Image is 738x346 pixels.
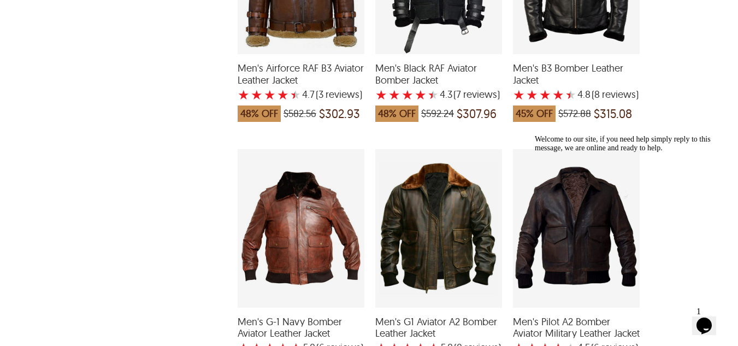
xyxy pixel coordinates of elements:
[238,62,364,86] span: Men's Airforce RAF B3 Aviator Leather Jacket
[238,105,281,122] span: 48% OFF
[316,89,323,100] span: (3
[513,316,640,339] span: Men's Pilot A2 Bomber Aviator Military Leather Jacket
[513,89,525,100] label: 1 rating
[457,108,497,119] span: $307.96
[552,89,564,100] label: 4 rating
[558,108,591,119] span: $572.88
[600,89,636,100] span: reviews
[375,62,502,86] span: Men's Black RAF Aviator Bomber Jacket
[375,47,502,127] a: Men's Black RAF Aviator Bomber Jacket with a 4.285714285714285 Star Rating 7 Product Review which...
[692,302,727,335] iframe: chat widget
[592,89,600,100] span: (8
[440,89,452,100] label: 4.3
[323,89,359,100] span: reviews
[539,89,551,100] label: 3 rating
[251,89,263,100] label: 2 rating
[375,316,502,339] span: Men's G1 Aviator A2 Bomber Leather Jacket
[565,89,576,100] label: 5 rating
[290,89,301,100] label: 5 rating
[316,89,362,100] span: )
[402,89,414,100] label: 3 rating
[453,89,500,100] span: )
[415,89,427,100] label: 4 rating
[4,4,201,22] div: Welcome to our site, if you need help simply reply to this message, we are online and ready to help.
[421,108,454,119] span: $592.24
[388,89,400,100] label: 2 rating
[238,316,364,339] span: Men's G-1 Navy Bomber Aviator Leather Jacket
[513,62,640,86] span: Men's B3 Bomber Leather Jacket
[319,108,360,119] span: $302.93
[594,108,632,119] span: $315.08
[513,47,640,127] a: Men's B3 Bomber Leather Jacket with a 4.75 Star Rating 8 Product Review which was at a price of $...
[238,47,364,127] a: Men's Airforce RAF B3 Aviator Leather Jacket with a 4.666666666666667 Star Rating 3 Product Revie...
[577,89,591,100] label: 4.8
[238,89,250,100] label: 1 rating
[592,89,639,100] span: )
[264,89,276,100] label: 3 rating
[453,89,461,100] span: (7
[375,89,387,100] label: 1 rating
[461,89,497,100] span: reviews
[513,105,556,122] span: 45% OFF
[530,131,727,297] iframe: chat widget
[428,89,439,100] label: 5 rating
[526,89,538,100] label: 2 rating
[277,89,289,100] label: 4 rating
[4,4,180,21] span: Welcome to our site, if you need help simply reply to this message, we are online and ready to help.
[375,105,418,122] span: 48% OFF
[284,108,316,119] span: $582.56
[302,89,315,100] label: 4.7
